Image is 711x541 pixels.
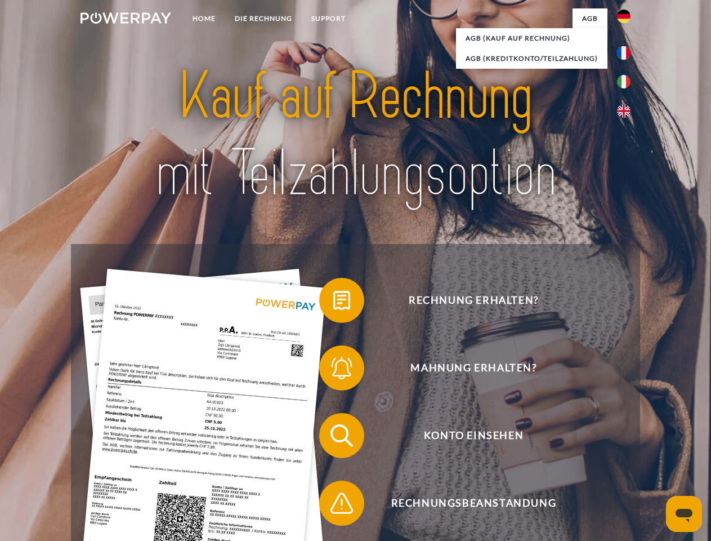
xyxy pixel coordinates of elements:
img: fr [617,46,630,60]
img: it [617,75,630,88]
button: Mahnung erhalten? [319,345,612,391]
img: qb_bell.svg [328,354,356,382]
img: de [617,10,630,23]
img: logo-powerpay-white.svg [81,12,171,24]
button: Rechnung erhalten? [319,278,612,323]
a: AGB (Kreditkonto/Teilzahlung) [456,48,607,69]
a: DIE RECHNUNG [225,8,302,29]
a: Home [183,8,225,29]
button: Konto einsehen [319,413,612,458]
a: SUPPORT [302,8,355,29]
span: Rechnung erhalten? [336,278,611,323]
img: en [617,104,630,118]
span: Rechnungsbeanstandung [336,481,611,526]
img: qb_bill.svg [328,286,356,314]
button: Rechnungsbeanstandung [319,481,612,526]
img: qb_search.svg [328,422,356,450]
a: agb [573,8,607,29]
a: AGB (Kauf auf Rechnung) [456,28,607,48]
span: Mahnung erhalten? [336,345,611,391]
img: title-powerpay_de.svg [108,54,603,216]
span: Konto einsehen [336,413,611,458]
iframe: Schaltfläche zum Öffnen des Messaging-Fensters [666,496,702,532]
img: qb_warning.svg [328,489,356,517]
